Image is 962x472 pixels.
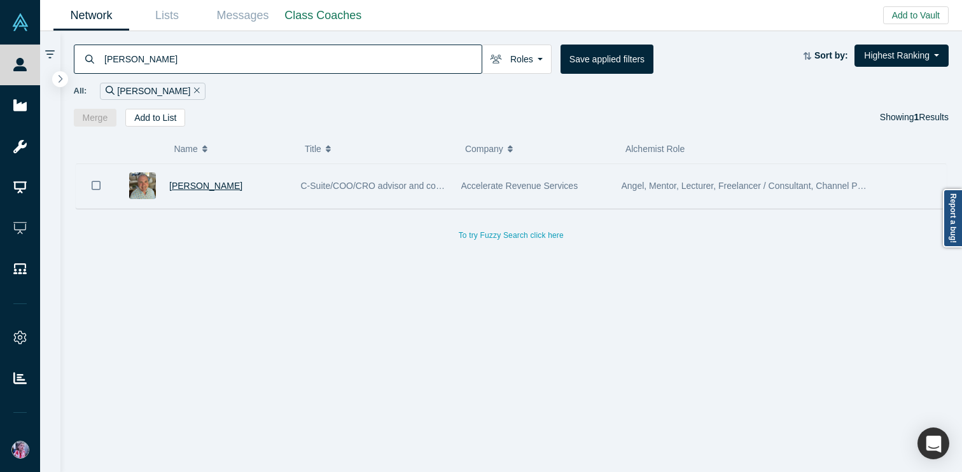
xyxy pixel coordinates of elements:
[281,1,366,31] a: Class Coaches
[305,135,452,162] button: Title
[482,45,552,74] button: Roles
[190,84,200,99] button: Remove Filter
[305,135,321,162] span: Title
[76,163,116,208] button: Bookmark
[205,1,281,31] a: Messages
[450,227,573,244] button: To try Fuzzy Search click here
[125,109,185,127] button: Add to List
[100,83,206,100] div: [PERSON_NAME]
[625,144,685,154] span: Alchemist Role
[11,441,29,459] img: Alex Miguel's Account
[883,6,949,24] button: Add to Vault
[914,112,949,122] span: Results
[854,45,949,67] button: Highest Ranking
[74,109,117,127] button: Merge
[174,135,197,162] span: Name
[465,135,612,162] button: Company
[622,181,951,191] span: Angel, Mentor, Lecturer, Freelancer / Consultant, Channel Partner, Service Provider
[561,45,653,74] button: Save applied filters
[53,1,129,31] a: Network
[465,135,503,162] span: Company
[129,1,205,31] a: Lists
[169,181,242,191] a: [PERSON_NAME]
[814,50,848,60] strong: Sort by:
[880,109,949,127] div: Showing
[11,13,29,31] img: Alchemist Vault Logo
[129,172,156,199] img: Todd Blaschka's Profile Image
[174,135,291,162] button: Name
[103,44,482,74] input: Search by name, title, company, summary, expertise, investment criteria or topics of focus
[301,181,561,191] span: C-Suite/COO/CRO advisor and consultant for early stage startups
[74,85,87,97] span: All:
[943,189,962,247] a: Report a bug!
[461,181,578,191] span: Accelerate Revenue Services
[914,112,919,122] strong: 1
